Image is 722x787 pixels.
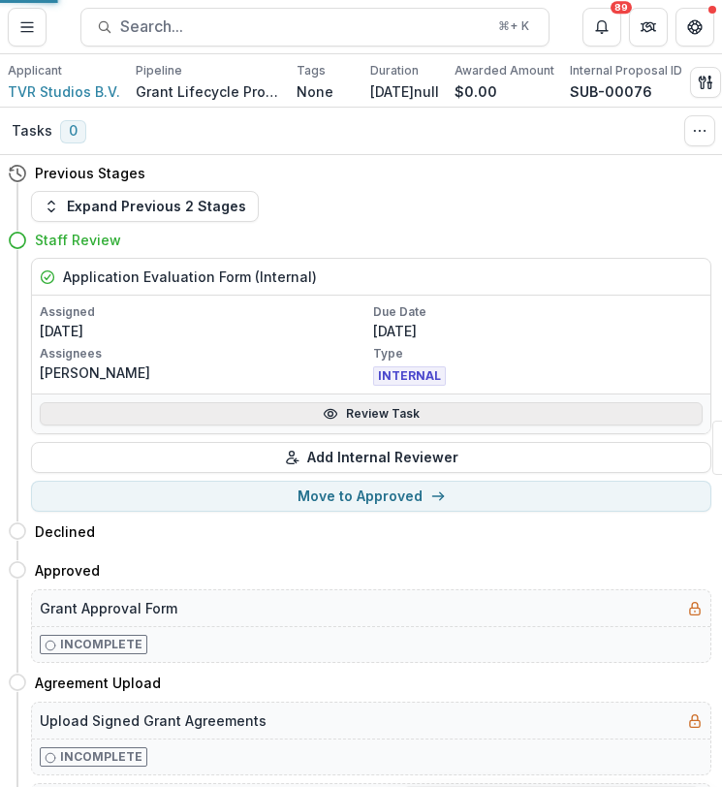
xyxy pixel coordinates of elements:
[40,345,369,362] p: Assignees
[35,560,100,581] h4: Approved
[12,122,52,141] h3: Tasks
[40,362,369,383] p: [PERSON_NAME]
[120,17,487,36] span: Search...
[60,120,86,143] span: 0
[136,62,182,79] p: Pipeline
[40,303,369,321] p: Assigned
[373,345,703,362] p: Type
[31,442,711,473] button: Add Internal Reviewer
[8,62,62,79] p: Applicant
[570,81,652,102] p: SUB-00076
[35,673,161,693] h4: Agreement Upload
[297,62,326,79] p: Tags
[494,16,533,37] div: ⌘ + K
[40,710,267,731] h5: Upload Signed Grant Agreements
[35,230,121,250] h4: Staff Review
[35,521,95,542] h4: Declined
[60,748,142,766] p: Incomplete
[8,8,47,47] button: Toggle Menu
[370,62,419,79] p: Duration
[629,8,668,47] button: Partners
[373,321,703,341] p: [DATE]
[136,81,281,102] p: Grant Lifecycle Process
[31,191,259,222] button: Expand Previous 2 Stages
[455,62,554,79] p: Awarded Amount
[40,598,177,618] h5: Grant Approval Form
[675,8,714,47] button: Get Help
[684,115,715,146] button: Toggle View Cancelled Tasks
[373,303,703,321] p: Due Date
[370,81,439,102] p: [DATE]null
[582,8,621,47] button: Notifications
[373,366,446,386] span: INTERNAL
[40,321,369,341] p: [DATE]
[35,163,145,183] h4: Previous Stages
[63,267,317,287] h5: Application Evaluation Form (Internal)
[40,402,703,425] a: Review Task
[297,81,333,102] p: None
[8,81,120,102] a: TVR Studios B.V.
[31,481,711,512] button: Move to Approved
[611,1,632,15] div: 89
[455,81,497,102] p: $0.00
[60,636,142,653] p: Incomplete
[570,62,682,79] p: Internal Proposal ID
[80,8,549,47] button: Search...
